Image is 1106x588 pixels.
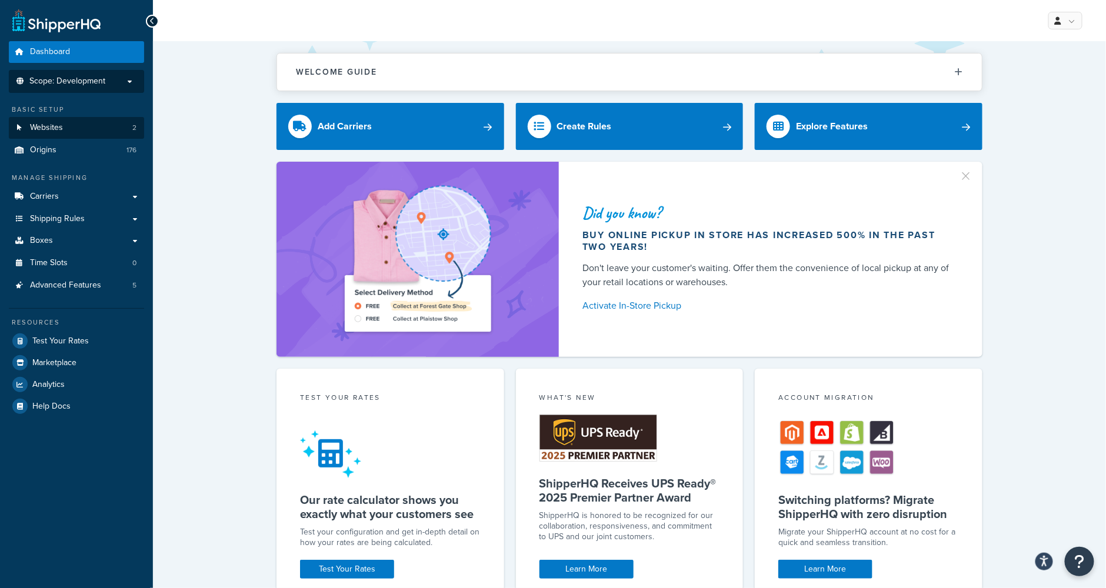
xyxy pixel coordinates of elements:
[9,230,144,252] a: Boxes
[30,192,59,202] span: Carriers
[539,510,720,542] p: ShipperHQ is honored to be recognized for our collaboration, responsiveness, and commitment to UP...
[778,392,959,406] div: Account Migration
[539,476,720,505] h5: ShipperHQ Receives UPS Ready® 2025 Premier Partner Award
[30,145,56,155] span: Origins
[30,236,53,246] span: Boxes
[9,275,144,296] a: Advanced Features5
[9,117,144,139] li: Websites
[276,103,504,150] a: Add Carriers
[32,336,89,346] span: Test Your Rates
[296,68,377,76] h2: Welcome Guide
[300,392,481,406] div: Test your rates
[30,47,70,57] span: Dashboard
[126,145,136,155] span: 176
[132,258,136,268] span: 0
[9,374,144,395] a: Analytics
[9,252,144,274] a: Time Slots0
[32,380,65,390] span: Analytics
[9,186,144,208] a: Carriers
[778,493,959,521] h5: Switching platforms? Migrate ShipperHQ with zero disruption
[582,229,954,253] div: Buy online pickup in store has increased 500% in the past two years!
[9,139,144,161] a: Origins176
[30,258,68,268] span: Time Slots
[311,179,524,339] img: ad-shirt-map-b0359fc47e01cab431d101c4b569394f6a03f54285957d908178d52f29eb9668.png
[30,214,85,224] span: Shipping Rules
[9,208,144,230] a: Shipping Rules
[1065,547,1094,576] button: Open Resource Center
[9,105,144,115] div: Basic Setup
[9,396,144,417] a: Help Docs
[300,527,481,548] div: Test your configuration and get in-depth detail on how your rates are being calculated.
[796,118,868,135] div: Explore Features
[582,298,954,314] a: Activate In-Store Pickup
[9,330,144,352] a: Test Your Rates
[300,493,481,521] h5: Our rate calculator shows you exactly what your customers see
[539,560,634,579] a: Learn More
[778,527,959,548] div: Migrate your ShipperHQ account at no cost for a quick and seamless transition.
[539,392,720,406] div: What's New
[9,173,144,183] div: Manage Shipping
[582,205,954,221] div: Did you know?
[9,252,144,274] li: Time Slots
[30,123,63,133] span: Websites
[9,117,144,139] a: Websites2
[9,275,144,296] li: Advanced Features
[132,280,136,290] span: 5
[32,402,71,412] span: Help Docs
[300,560,394,579] a: Test Your Rates
[29,76,105,86] span: Scope: Development
[277,54,982,91] button: Welcome Guide
[9,352,144,373] a: Marketplace
[9,139,144,161] li: Origins
[32,358,76,368] span: Marketplace
[132,123,136,133] span: 2
[9,41,144,63] a: Dashboard
[755,103,982,150] a: Explore Features
[557,118,612,135] div: Create Rules
[30,280,101,290] span: Advanced Features
[778,560,872,579] a: Learn More
[9,318,144,328] div: Resources
[318,118,372,135] div: Add Carriers
[516,103,744,150] a: Create Rules
[582,261,954,289] div: Don't leave your customer's waiting. Offer them the convenience of local pickup at any of your re...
